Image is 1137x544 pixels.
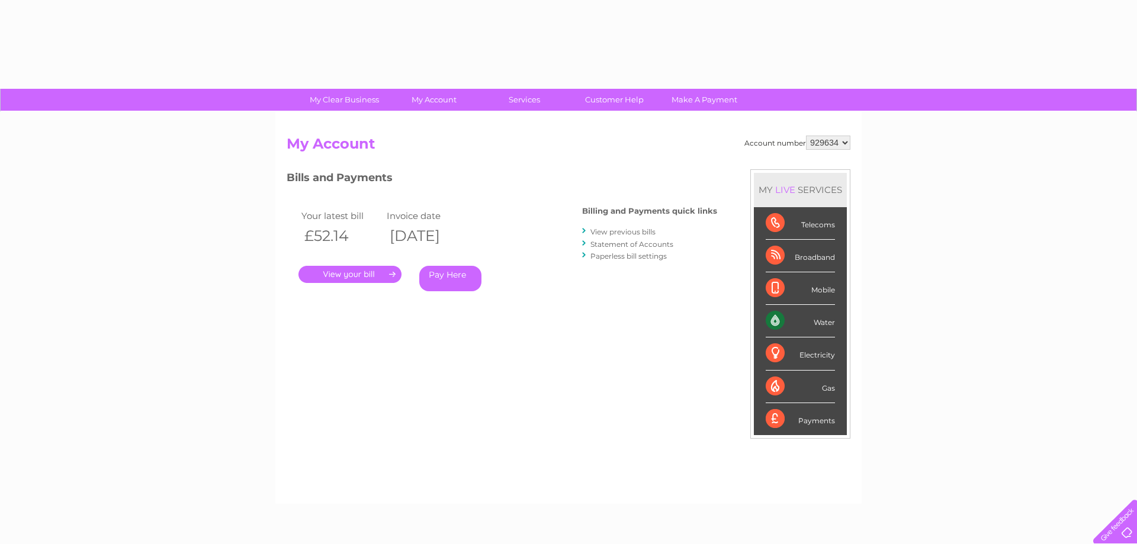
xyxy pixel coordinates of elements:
td: Invoice date [384,208,469,224]
a: Pay Here [419,266,481,291]
div: Mobile [766,272,835,305]
td: Your latest bill [298,208,384,224]
div: Electricity [766,337,835,370]
div: Payments [766,403,835,435]
a: View previous bills [590,227,656,236]
a: Paperless bill settings [590,252,667,260]
div: Account number [744,136,850,150]
h3: Bills and Payments [287,169,717,190]
div: Telecoms [766,207,835,240]
th: [DATE] [384,224,469,248]
div: Water [766,305,835,337]
a: Services [476,89,573,111]
div: Gas [766,371,835,403]
a: My Account [386,89,483,111]
a: My Clear Business [296,89,393,111]
div: MY SERVICES [754,173,847,207]
th: £52.14 [298,224,384,248]
div: LIVE [773,184,798,195]
h4: Billing and Payments quick links [582,207,717,215]
h2: My Account [287,136,850,158]
a: . [298,266,402,283]
a: Customer Help [566,89,663,111]
a: Statement of Accounts [590,240,673,249]
div: Broadband [766,240,835,272]
a: Make A Payment [656,89,753,111]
